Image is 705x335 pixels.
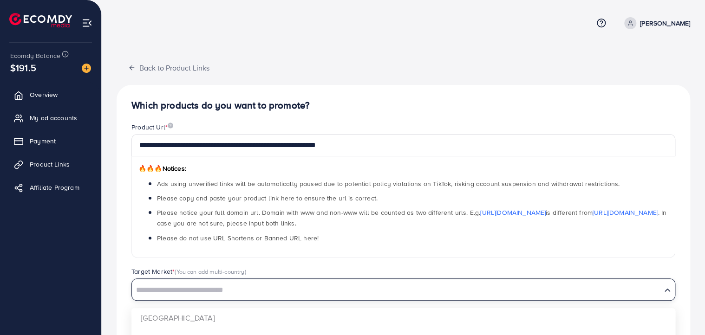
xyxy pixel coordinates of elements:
[30,183,79,192] span: Affiliate Program
[131,122,173,132] label: Product Url
[131,278,675,301] div: Search for option
[7,132,94,150] a: Payment
[9,55,38,80] span: $191.5
[82,18,92,28] img: menu
[593,208,658,217] a: [URL][DOMAIN_NAME]
[7,85,94,104] a: Overview
[480,208,546,217] a: [URL][DOMAIN_NAME]
[82,64,91,73] img: image
[620,17,690,29] a: [PERSON_NAME]
[131,100,675,111] h4: Which products do you want to promote?
[666,293,698,328] iframe: Chat
[10,51,60,60] span: Ecomdy Balance
[168,122,173,129] img: image
[30,160,70,169] span: Product Links
[7,109,94,127] a: My ad accounts
[157,193,378,203] span: Please copy and paste your product link here to ensure the url is correct.
[30,90,58,99] span: Overview
[131,308,675,328] li: [GEOGRAPHIC_DATA]
[30,113,77,122] span: My ad accounts
[640,18,690,29] p: [PERSON_NAME]
[157,208,666,228] span: Please notice your full domain url. Domain with www and non-www will be counted as two different ...
[7,155,94,174] a: Product Links
[117,58,221,77] button: Back to Product Links
[175,267,246,276] span: (You can add multi-country)
[157,179,620,188] span: Ads using unverified links will be automatically paused due to potential policy violations on Tik...
[138,164,186,173] span: Notices:
[138,164,162,173] span: 🔥🔥🔥
[133,283,660,297] input: Search for option
[7,178,94,197] a: Affiliate Program
[9,13,72,27] img: logo
[157,233,319,243] span: Please do not use URL Shortens or Banned URL here!
[30,136,56,146] span: Payment
[131,267,246,276] label: Target Market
